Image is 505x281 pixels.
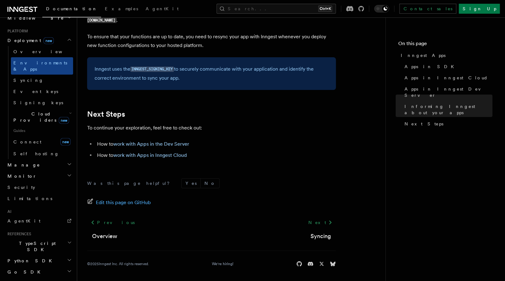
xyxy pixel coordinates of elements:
a: Edit this page on GitHub [87,198,151,207]
a: We're hiring! [212,261,233,266]
span: Documentation [46,6,97,11]
span: Apps in Inngest Dev Server [404,86,493,98]
a: Overview [92,232,117,241]
button: Cloud Providersnew [11,108,73,126]
button: TypeScript SDK [5,238,73,255]
a: Next Steps [87,110,125,119]
a: AgentKit [142,2,182,17]
span: Platform [5,29,28,34]
a: Syncing [311,232,331,241]
span: Manage [5,162,40,168]
span: Connect [13,139,41,144]
a: Apps in Inngest Dev Server [402,83,493,101]
p: To continue your exploration, feel free to check out: [87,124,336,132]
div: © 2025 Inngest Inc. All rights reserved. [87,261,149,266]
a: Connectnew [11,136,73,148]
span: Cloud Providers [11,111,69,123]
a: Security [5,182,73,193]
button: Python SDK [5,255,73,266]
button: Toggle dark mode [374,5,389,12]
button: Search...Ctrl+K [217,4,336,14]
a: Next [305,217,336,228]
span: Apps in SDK [404,63,458,70]
span: AI [5,209,12,214]
span: Security [7,185,35,190]
p: Inngest uses the to securely communicate with your application and identify the correct environme... [95,65,329,82]
span: TypeScript SDK [5,240,67,253]
span: Examples [105,6,138,11]
span: Informing Inngest about your apps [404,103,493,116]
span: AgentKit [7,218,40,223]
button: Yes [182,179,200,188]
a: AgentKit [5,215,73,227]
button: No [201,179,219,188]
span: new [59,117,69,124]
a: Next Steps [402,118,493,129]
span: Deployment [5,37,54,44]
a: Apps in Inngest Cloud [402,72,493,83]
a: Previous [87,217,138,228]
a: Overview [11,46,73,57]
a: work with Apps in the Dev Server [113,141,189,147]
a: INNGEST_SIGNING_KEY [130,66,174,72]
p: To ensure that your functions are up to date, you need to resync your app with Inngest whenever y... [87,32,336,50]
span: References [5,232,31,237]
span: Guides [11,126,73,136]
span: Apps in Inngest Cloud [404,75,488,81]
span: Inngest Apps [401,52,446,59]
a: Limitations [5,193,73,204]
span: Monitor [5,173,37,179]
a: Examples [101,2,142,17]
a: Inngest Apps [398,50,493,61]
span: AgentKit [146,6,179,11]
span: Python SDK [5,258,56,264]
button: Go SDK [5,266,73,278]
span: Signing keys [13,100,63,105]
a: Syncing [11,75,73,86]
a: Sign Up [459,4,500,14]
p: Was this page helpful? [87,180,174,186]
a: work with Apps in Inngest Cloud [113,152,187,158]
button: Deploymentnew [5,35,73,46]
code: INNGEST_SIGNING_KEY [130,67,174,72]
a: Contact sales [400,4,456,14]
span: Next Steps [404,121,443,127]
span: Environments & Apps [13,60,67,72]
a: Signing keys [11,97,73,108]
span: new [60,138,71,146]
span: new [44,37,54,44]
span: Edit this page on GitHub [96,198,151,207]
span: Event keys [13,89,58,94]
a: Self hosting [11,148,73,159]
span: Syncing [13,78,44,83]
div: Deploymentnew [5,46,73,159]
li: How to [95,140,336,148]
a: Documentation [42,2,101,17]
a: Event keys [11,86,73,97]
span: Overview [13,49,77,54]
button: Monitor [5,171,73,182]
span: Self hosting [13,151,59,156]
a: Apps in SDK [402,61,493,72]
button: Middleware [5,12,73,24]
a: Environments & Apps [11,57,73,75]
h4: On this page [398,40,493,50]
span: Limitations [7,196,52,201]
button: Manage [5,159,73,171]
li: How to [95,151,336,160]
kbd: Ctrl+K [318,6,332,12]
a: Informing Inngest about your apps [402,101,493,118]
span: Go SDK [5,269,44,275]
span: Middleware [5,15,64,21]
